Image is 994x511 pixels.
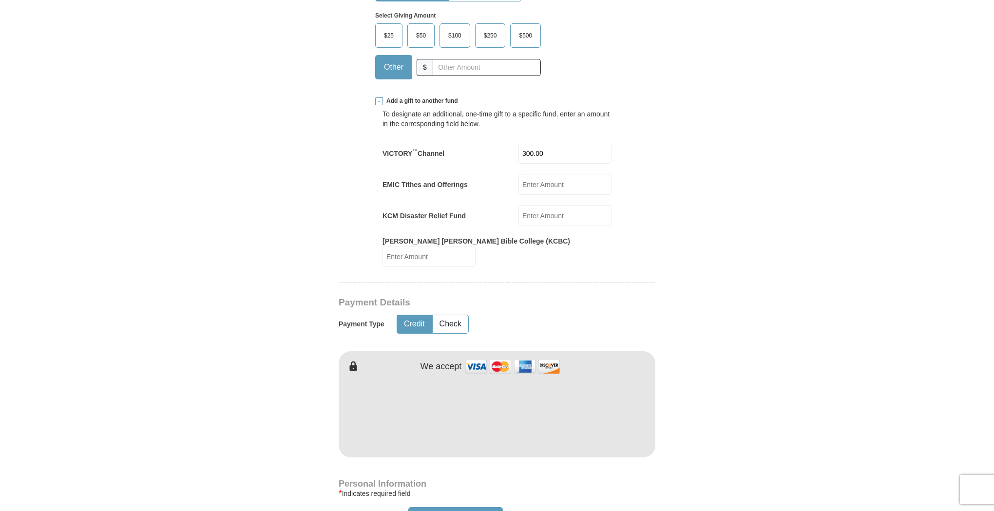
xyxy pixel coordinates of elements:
[518,143,612,164] input: Enter Amount
[417,59,433,76] span: $
[433,315,468,333] button: Check
[397,315,432,333] button: Credit
[433,59,541,76] input: Other Amount
[339,480,655,488] h4: Personal Information
[339,297,587,308] h3: Payment Details
[382,109,612,129] div: To designate an additional, one-time gift to a specific fund, enter an amount in the correspondin...
[383,97,458,105] span: Add a gift to another fund
[412,148,418,154] sup: ™
[514,28,537,43] span: $500
[375,12,436,19] strong: Select Giving Amount
[382,211,466,221] label: KCM Disaster Relief Fund
[464,356,561,377] img: credit cards accepted
[382,180,468,189] label: EMIC Tithes and Offerings
[443,28,466,43] span: $100
[421,361,462,372] h4: We accept
[379,28,399,43] span: $25
[479,28,502,43] span: $250
[518,205,612,226] input: Enter Amount
[382,236,570,246] label: [PERSON_NAME] [PERSON_NAME] Bible College (KCBC)
[379,60,408,75] span: Other
[382,149,444,158] label: VICTORY Channel
[382,246,476,267] input: Enter Amount
[339,320,384,328] h5: Payment Type
[339,488,655,499] div: Indicates required field
[411,28,431,43] span: $50
[518,174,612,195] input: Enter Amount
